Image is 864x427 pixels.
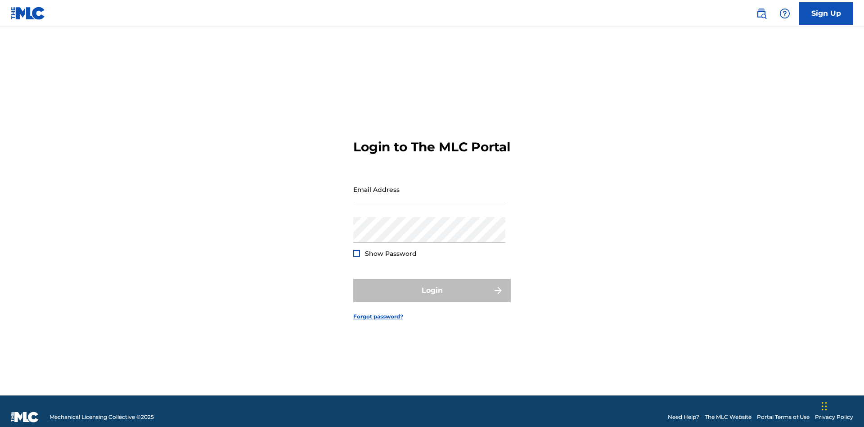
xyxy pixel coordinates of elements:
[668,413,699,421] a: Need Help?
[353,313,403,321] a: Forgot password?
[819,384,864,427] iframe: Chat Widget
[353,139,510,155] h3: Login to The MLC Portal
[776,5,794,23] div: Help
[799,2,853,25] a: Sign Up
[757,413,810,421] a: Portal Terms of Use
[779,8,790,19] img: help
[49,413,154,421] span: Mechanical Licensing Collective © 2025
[11,7,45,20] img: MLC Logo
[752,5,770,23] a: Public Search
[756,8,767,19] img: search
[11,412,39,422] img: logo
[705,413,751,421] a: The MLC Website
[815,413,853,421] a: Privacy Policy
[365,250,417,258] span: Show Password
[822,393,827,420] div: Drag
